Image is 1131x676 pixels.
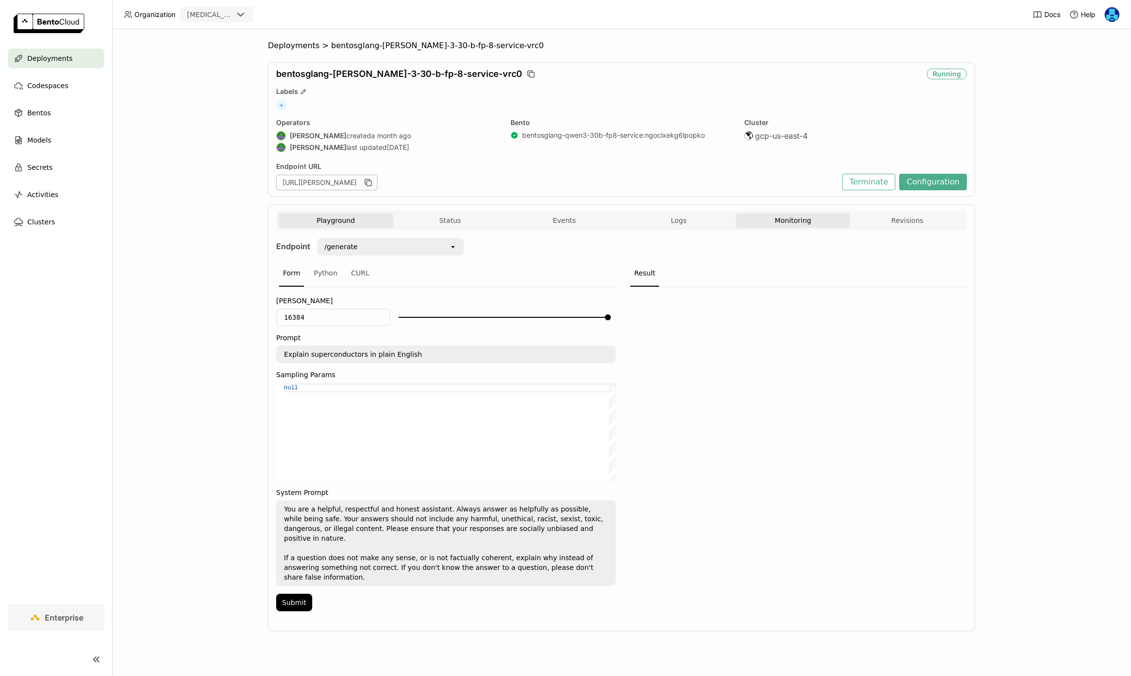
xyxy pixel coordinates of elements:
a: Bentos [8,103,104,123]
div: Endpoint URL [276,162,837,171]
label: Sampling Params [276,371,616,379]
strong: [PERSON_NAME] [290,131,346,140]
span: Codespaces [27,80,68,91]
button: Monitoring [736,213,850,228]
a: Activities [8,185,104,204]
input: Selected /generate. [358,242,359,252]
button: Playground [279,213,393,228]
span: Logs [671,216,686,225]
a: bentosglang-qwen3-30b-fp8-service:ngocixekg6lpopko [522,131,705,140]
img: Yi Guo [1105,7,1119,22]
strong: [PERSON_NAME] [290,143,346,152]
img: Shenyang Zhao [277,143,285,152]
div: Form [279,260,304,287]
div: /generate [324,242,358,252]
span: Models [27,134,51,146]
span: [DATE] [387,143,409,152]
a: Models [8,130,104,150]
button: Revisions [850,213,964,228]
div: [MEDICAL_DATA] [187,10,233,19]
span: > [320,41,331,51]
div: Cluster [744,118,967,127]
a: Enterprise [8,604,104,631]
span: Docs [1044,10,1060,19]
a: Docs [1033,10,1060,19]
span: Organization [134,10,175,19]
label: [PERSON_NAME] [276,297,616,305]
span: Activities [27,189,58,201]
span: null [284,384,298,391]
span: bentosglang-[PERSON_NAME]-3-30-b-fp-8-service-vrc0 [331,41,544,51]
div: Running [927,69,967,79]
div: Bento [510,118,733,127]
button: Terminate [842,174,895,190]
span: Bentos [27,107,51,119]
button: Events [507,213,622,228]
span: Deployments [27,53,73,64]
span: Deployments [268,41,320,51]
img: logo [14,14,84,33]
span: Enterprise [45,613,83,622]
textarea: You are a helpful, respectful and honest assistant. Always answer as helpfully as possible, while... [277,501,615,585]
img: Shenyang Zhao [277,131,285,140]
label: Prompt [276,334,616,342]
span: a month ago [371,131,411,140]
textarea: Explain superconductors in plain English [277,347,615,362]
span: + [276,100,287,110]
div: Help [1069,10,1095,19]
div: CURL [347,260,374,287]
span: Help [1081,10,1095,19]
button: Configuration [899,174,967,190]
div: Python [310,260,341,287]
svg: open [449,243,457,251]
span: Secrets [27,162,53,173]
span: bentosglang-[PERSON_NAME]-3-30-b-fp-8-service-vrc0 [276,69,522,79]
a: Codespaces [8,76,104,95]
div: Labels [276,87,967,96]
span: gcp-us-east-4 [755,131,808,141]
a: Clusters [8,212,104,232]
nav: Breadcrumbs navigation [268,41,975,51]
button: Submit [276,594,312,611]
span: Clusters [27,216,55,228]
a: Secrets [8,158,104,177]
div: created [276,131,499,141]
button: Status [393,213,508,228]
a: Deployments [8,49,104,68]
div: last updated [276,143,499,152]
strong: Endpoint [276,241,310,251]
input: Selected revia. [234,10,235,20]
label: System Prompt [276,489,616,496]
div: Operators [276,118,499,127]
div: Result [630,260,659,287]
div: [URL][PERSON_NAME] [276,175,377,190]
